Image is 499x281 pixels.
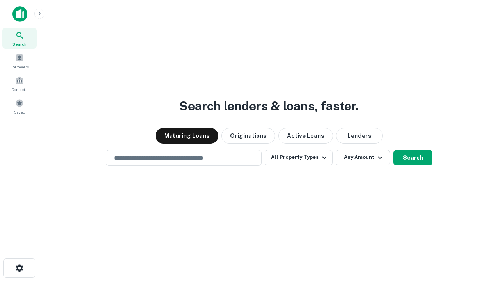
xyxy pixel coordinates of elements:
[2,28,37,49] a: Search
[2,50,37,71] a: Borrowers
[14,109,25,115] span: Saved
[2,96,37,117] a: Saved
[2,73,37,94] a: Contacts
[179,97,359,116] h3: Search lenders & loans, faster.
[12,41,27,47] span: Search
[278,128,333,144] button: Active Loans
[393,150,432,165] button: Search
[10,64,29,70] span: Borrowers
[12,6,27,22] img: capitalize-icon.png
[265,150,333,165] button: All Property Types
[12,86,27,92] span: Contacts
[460,219,499,256] iframe: Chat Widget
[336,128,383,144] button: Lenders
[336,150,390,165] button: Any Amount
[221,128,275,144] button: Originations
[156,128,218,144] button: Maturing Loans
